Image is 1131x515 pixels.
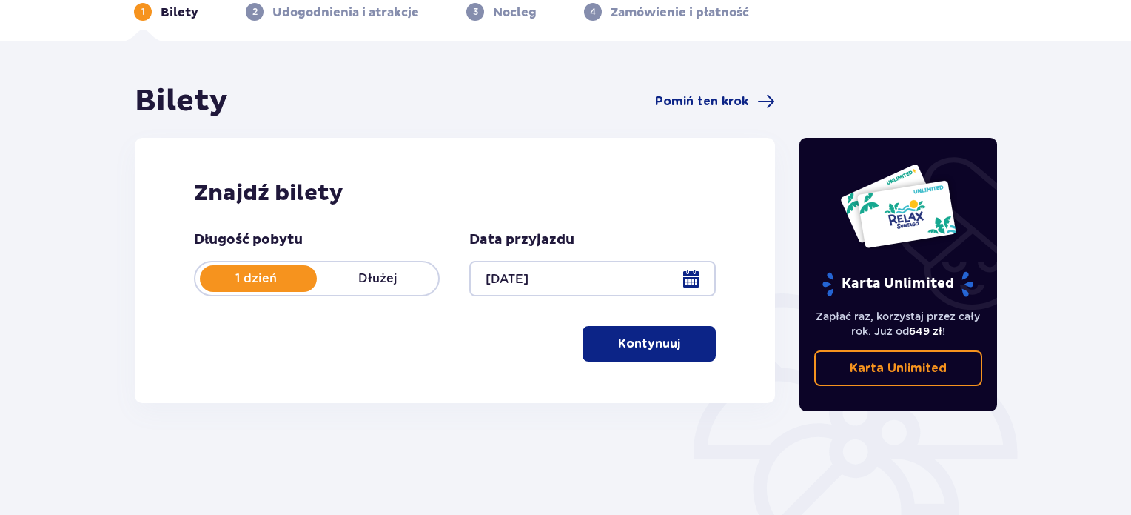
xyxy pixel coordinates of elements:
[246,3,419,21] div: 2Udogodnienia i atrakcje
[618,336,680,352] p: Kontynuuj
[611,4,749,21] p: Zamówienie i płatność
[821,271,975,297] p: Karta Unlimited
[252,5,258,19] p: 2
[655,93,775,110] a: Pomiń ten krok
[194,231,303,249] p: Długość pobytu
[134,3,198,21] div: 1Bilety
[493,4,537,21] p: Nocleg
[469,231,574,249] p: Data przyjazdu
[194,179,716,207] h2: Znajdź bilety
[466,3,537,21] div: 3Nocleg
[141,5,145,19] p: 1
[909,325,942,337] span: 649 zł
[590,5,596,19] p: 4
[584,3,749,21] div: 4Zamówienie i płatność
[655,93,748,110] span: Pomiń ten krok
[317,270,438,287] p: Dłużej
[161,4,198,21] p: Bilety
[583,326,716,362] button: Kontynuuj
[814,309,983,339] p: Zapłać raz, korzystaj przez cały rok. Już od !
[195,270,317,287] p: 1 dzień
[839,163,957,249] img: Dwie karty całoroczne do Suntago z napisem 'UNLIMITED RELAX', na białym tle z tropikalnymi liśćmi...
[814,350,983,386] a: Karta Unlimited
[850,360,947,376] p: Karta Unlimited
[473,5,478,19] p: 3
[135,83,228,120] h1: Bilety
[272,4,419,21] p: Udogodnienia i atrakcje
